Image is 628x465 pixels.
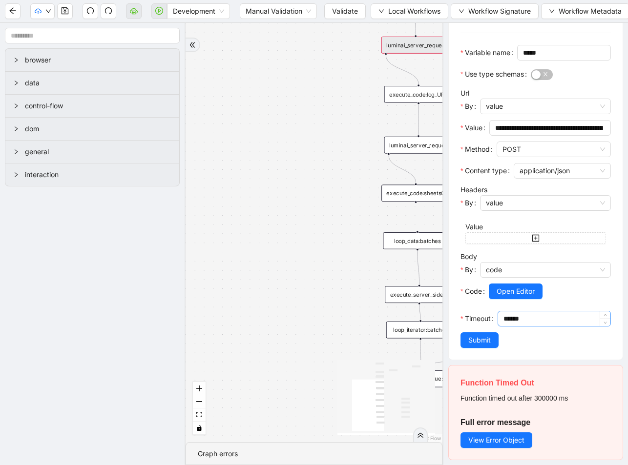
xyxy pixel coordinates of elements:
span: Code [465,286,482,297]
span: By [465,264,473,275]
span: general [25,146,171,157]
span: Development [173,4,224,19]
h5: Full error message [461,417,611,428]
span: View Error Object [468,435,524,445]
button: arrow-left [5,3,21,19]
div: loop_data:batches [383,232,452,249]
button: Validate [324,3,366,19]
span: down [549,8,555,14]
div: execute_code:sheetsOutputplus-circle [381,184,450,202]
button: fit view [193,408,206,422]
div: control-flow [5,95,179,117]
button: plus-square [465,232,606,244]
h5: Function Timed Out [461,377,611,389]
span: arrow-left [9,7,17,15]
button: undo [83,3,98,19]
span: By [465,101,473,112]
button: View Error Object [461,432,532,448]
div: Value [465,222,606,232]
button: zoom in [193,382,206,395]
span: Content type [465,165,507,176]
span: Decrease Value [600,319,610,326]
span: right [13,172,19,178]
span: double-right [417,432,424,439]
span: save [61,7,69,15]
span: down [459,8,464,14]
span: redo [105,7,112,15]
label: Url [461,89,469,97]
span: right [13,57,19,63]
div: luminai_server_request:__0plus-circle [381,37,450,54]
span: Workflow Signature [468,6,531,17]
button: save [57,3,73,19]
div: execute_server_side_workflow:contract_verification [385,286,454,303]
div: luminai_server_request:__0 [381,37,450,54]
span: down [604,321,607,324]
div: luminai_server_request:__1 [384,137,453,154]
button: toggle interactivity [193,422,206,435]
span: down [378,8,384,14]
g: Edge from loop_data:batches to execute_server_side_workflow:contract_verification [418,251,419,284]
span: Increase Value [600,311,610,319]
span: right [13,126,19,132]
span: browser [25,55,171,65]
div: dom [5,118,179,140]
div: execute_code:sheetsOutput [381,184,450,202]
div: data [5,72,179,94]
span: Value [465,122,482,133]
span: Use type schemas [465,69,524,80]
span: Timeout [465,313,491,324]
span: interaction [25,169,171,180]
span: plus-circle [410,208,421,220]
span: cloud-upload [35,8,42,15]
button: Submit [461,332,499,348]
button: zoom out [193,395,206,408]
span: dom [25,123,171,134]
button: Open Editor [489,283,543,299]
div: browser [5,49,179,71]
span: plus-circle [440,61,451,72]
span: value [486,196,605,210]
span: Manual Validation [246,4,311,19]
span: double-right [189,41,196,48]
div: Graph errors [198,448,430,459]
span: undo [86,7,94,15]
div: execute_code:log_URL [384,86,453,103]
span: Local Workflows [388,6,440,17]
span: down [45,8,51,14]
div: loop_iterator:batches [386,322,455,339]
span: POST [502,142,605,157]
span: right [13,149,19,155]
button: downWorkflow Signature [451,3,539,19]
span: plus-square [532,234,540,242]
g: Edge from execute_server_side_workflow:contract_verification to loop_iterator:batches [419,305,421,320]
g: Edge from luminai_server_request:__0 to execute_code:log_URL [386,55,419,84]
span: up [604,313,607,317]
div: general [5,141,179,163]
span: application/json [520,163,605,178]
span: Open Editor [497,286,535,297]
span: cloud-server [130,7,138,15]
span: Function timed out after 300000 ms [461,394,568,402]
label: Headers [461,185,487,194]
span: right [13,103,19,109]
button: cloud-uploaddown [30,3,55,19]
button: downLocal Workflows [371,3,448,19]
span: Workflow Metadata [559,6,622,17]
g: Edge from luminai_server_request:__1 to execute_code:sheetsOutput [389,155,416,182]
span: value [486,99,605,114]
div: interaction [5,163,179,186]
span: code [486,263,605,277]
span: control-flow [25,101,171,111]
span: data [25,78,171,88]
span: Method [465,144,490,155]
button: redo [101,3,116,19]
span: Variable name [465,47,510,58]
span: By [465,198,473,208]
span: Validate [332,6,358,17]
label: Body [461,252,477,261]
